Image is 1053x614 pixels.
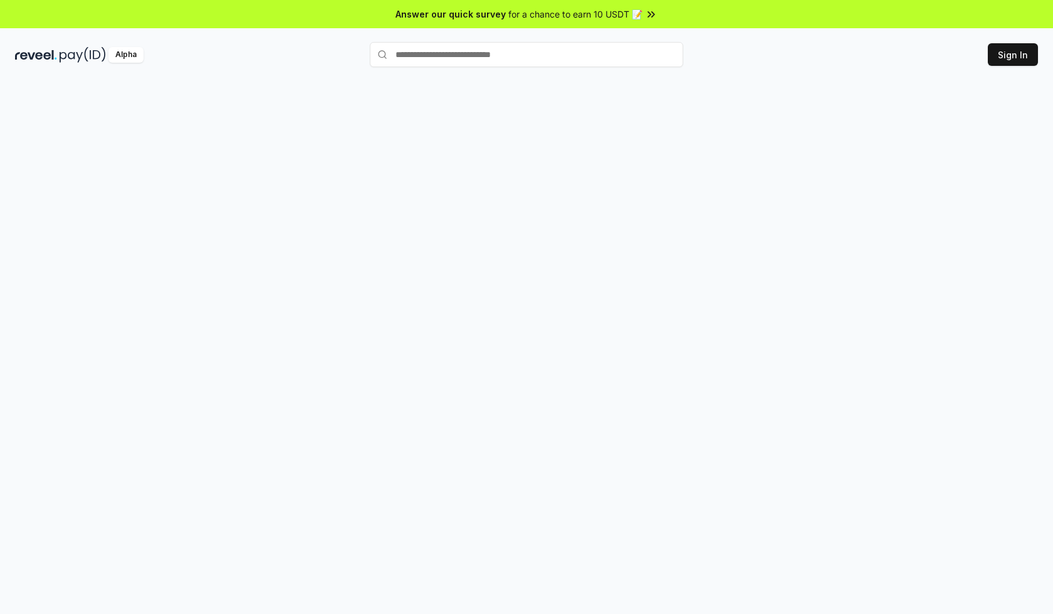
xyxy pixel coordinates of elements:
[396,8,506,21] span: Answer our quick survey
[508,8,642,21] span: for a chance to earn 10 USDT 📝
[60,47,106,63] img: pay_id
[108,47,144,63] div: Alpha
[988,43,1038,66] button: Sign In
[15,47,57,63] img: reveel_dark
